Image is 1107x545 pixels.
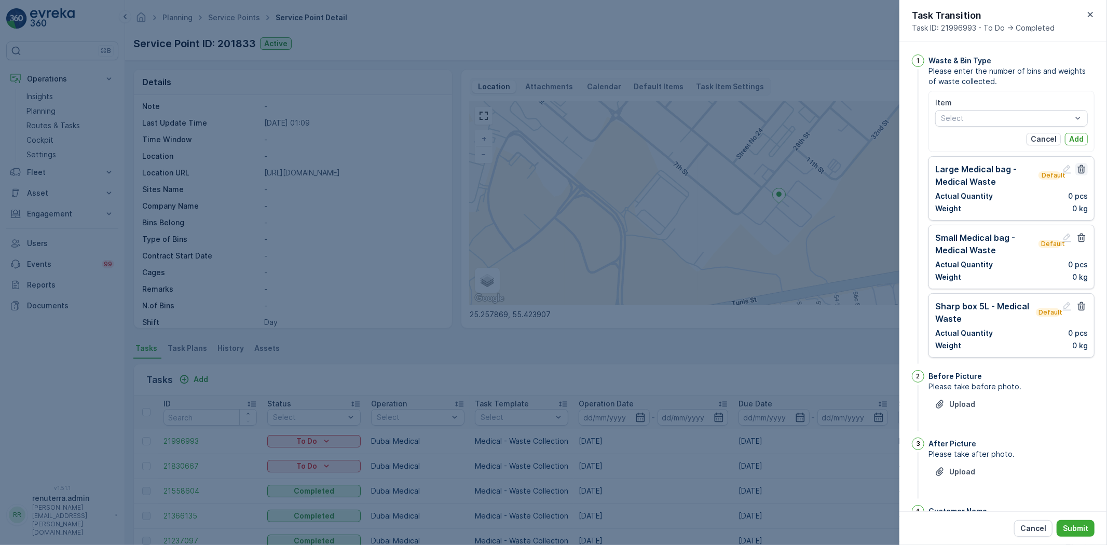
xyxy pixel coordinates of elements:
p: 0 pcs [1068,328,1088,338]
p: Small Medical bag - Medical Waste [935,231,1036,256]
div: 1 [912,55,924,67]
p: After Picture [928,439,976,449]
p: Weight [935,272,961,282]
button: Add [1065,133,1088,145]
button: Upload File [928,464,981,480]
p: 0 pcs [1068,191,1088,201]
div: 4 [912,505,924,517]
p: Add [1069,134,1084,144]
p: Default [1041,240,1059,248]
div: 3 [912,438,924,450]
button: Cancel [1014,520,1053,537]
p: Cancel [1031,134,1057,144]
p: Select [941,113,1072,124]
button: Submit [1057,520,1095,537]
p: Weight [935,340,961,351]
p: Upload [949,467,975,477]
div: 2 [912,370,924,383]
p: Large Medical bag - Medical Waste [935,163,1036,188]
p: 0 kg [1072,272,1088,282]
p: Task Transition [912,8,1055,23]
span: Task ID: 21996993 - To Do -> Completed [912,23,1055,33]
span: Please enter the number of bins and weights of waste collected. [928,66,1095,87]
label: Item [935,98,952,107]
p: Actual Quantity [935,328,993,338]
p: Weight [935,203,961,214]
p: Before Picture [928,371,982,382]
p: 0 kg [1072,203,1088,214]
p: Waste & Bin Type [928,56,991,66]
p: Sharp box 5L - Medical Waste [935,300,1034,325]
p: Actual Quantity [935,260,993,270]
p: Submit [1063,523,1088,534]
span: Please take after photo. [928,449,1095,459]
p: 0 pcs [1068,260,1088,270]
p: Customer Name [928,506,987,516]
p: 0 kg [1072,340,1088,351]
p: Cancel [1020,523,1046,534]
p: Upload [949,399,975,410]
button: Upload File [928,396,981,413]
p: Default [1038,308,1059,317]
p: Actual Quantity [935,191,993,201]
span: Please take before photo. [928,382,1095,392]
button: Cancel [1027,133,1061,145]
p: Default [1041,171,1059,180]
